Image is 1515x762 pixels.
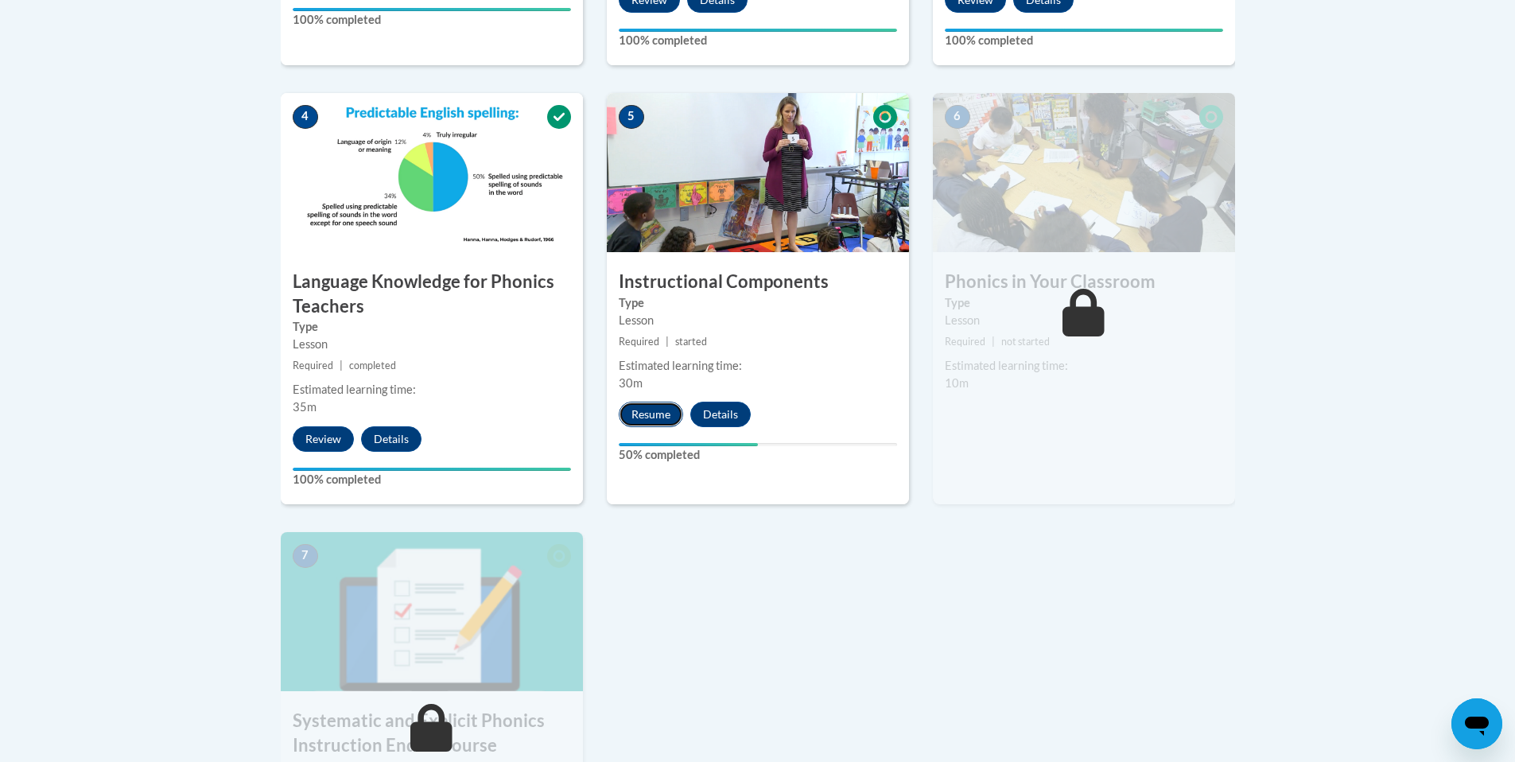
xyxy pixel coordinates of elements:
div: Your progress [619,29,897,32]
div: Estimated learning time: [619,357,897,375]
h3: Instructional Components [607,270,909,294]
label: 100% completed [619,32,897,49]
div: Estimated learning time: [293,381,571,398]
label: Type [293,318,571,336]
span: 6 [945,105,970,129]
button: Details [361,426,421,452]
span: 4 [293,105,318,129]
button: Review [293,426,354,452]
div: Your progress [293,8,571,11]
img: Course Image [607,93,909,252]
span: 30m [619,376,643,390]
div: Estimated learning time: [945,357,1223,375]
label: 100% completed [945,32,1223,49]
span: 10m [945,376,969,390]
button: Resume [619,402,683,427]
h3: Phonics in Your Classroom [933,270,1235,294]
label: Type [945,294,1223,312]
span: | [340,360,343,371]
div: Lesson [619,312,897,329]
div: Lesson [945,312,1223,329]
span: started [675,336,707,348]
label: Type [619,294,897,312]
img: Course Image [281,93,583,252]
span: Required [293,360,333,371]
iframe: Button to launch messaging window [1451,698,1502,749]
label: 50% completed [619,446,897,464]
span: completed [349,360,396,371]
div: Your progress [619,443,758,446]
span: | [666,336,669,348]
div: Your progress [293,468,571,471]
div: Lesson [293,336,571,353]
label: 100% completed [293,471,571,488]
h3: Language Knowledge for Phonics Teachers [281,270,583,319]
span: not started [1001,336,1050,348]
img: Course Image [281,532,583,691]
span: 5 [619,105,644,129]
span: 7 [293,544,318,568]
label: 100% completed [293,11,571,29]
div: Your progress [945,29,1223,32]
span: Required [619,336,659,348]
img: Course Image [933,93,1235,252]
span: | [992,336,995,348]
button: Details [690,402,751,427]
span: 35m [293,400,317,414]
span: Required [945,336,985,348]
